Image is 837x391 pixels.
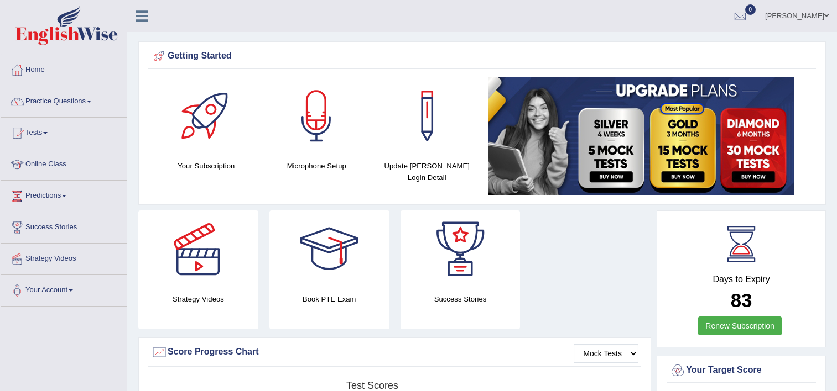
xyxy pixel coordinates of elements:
[401,293,521,305] h4: Success Stories
[377,160,477,183] h4: Update [PERSON_NAME] Login Detail
[669,362,813,379] div: Your Target Score
[488,77,794,196] img: small5.jpg
[1,55,127,82] a: Home
[698,316,782,335] a: Renew Subscription
[138,293,258,305] h4: Strategy Videos
[745,4,756,15] span: 0
[346,380,398,391] tspan: Test scores
[669,274,813,284] h4: Days to Expiry
[269,293,389,305] h4: Book PTE Exam
[1,86,127,114] a: Practice Questions
[267,160,367,172] h4: Microphone Setup
[731,289,752,311] b: 83
[157,160,256,172] h4: Your Subscription
[1,212,127,240] a: Success Stories
[151,48,813,65] div: Getting Started
[1,275,127,303] a: Your Account
[1,244,127,271] a: Strategy Videos
[1,118,127,145] a: Tests
[151,344,638,361] div: Score Progress Chart
[1,149,127,177] a: Online Class
[1,181,127,208] a: Predictions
